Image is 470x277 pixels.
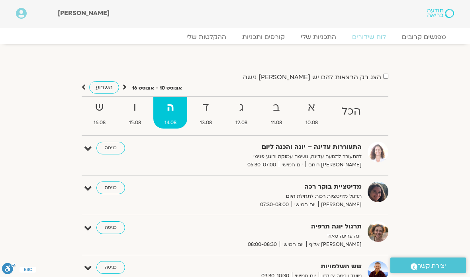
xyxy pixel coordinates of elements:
[305,161,362,169] span: [PERSON_NAME] רוחם
[190,192,362,201] p: תרגול מדיטציות רכות לתחילת היום
[318,201,362,209] span: [PERSON_NAME]
[89,81,119,94] a: השבוע
[118,99,152,117] strong: ו
[96,261,125,274] a: כניסה
[96,181,125,194] a: כניסה
[260,99,293,117] strong: ב
[153,99,187,117] strong: ה
[260,119,293,127] span: 11.08
[16,33,454,41] nav: Menu
[344,33,394,41] a: לוח שידורים
[96,84,113,91] span: השבוע
[82,99,116,117] strong: ש
[58,9,110,18] span: [PERSON_NAME]
[82,97,116,129] a: ש16.08
[294,97,329,129] a: א10.08
[294,119,329,127] span: 10.08
[234,33,293,41] a: קורסים ותכניות
[280,240,306,249] span: יום חמישי
[189,97,223,129] a: ד13.08
[292,201,318,209] span: יום חמישי
[257,201,292,209] span: 07:30-08:00
[243,74,381,81] label: הצג רק הרצאות להם יש [PERSON_NAME] גישה
[294,99,329,117] strong: א
[330,103,372,121] strong: הכל
[190,142,362,152] strong: התעוררות עדינה – יוגה והכנה ליום
[190,261,362,272] strong: שש השלמויות
[394,33,454,41] a: מפגשים קרובים
[118,97,152,129] a: ו15.08
[189,99,223,117] strong: ד
[153,97,187,129] a: ה14.08
[190,232,362,240] p: יוגה עדינה מאוד
[190,221,362,232] strong: תרגול יוגה תרפיה
[279,161,305,169] span: יום חמישי
[132,84,182,92] p: אוגוסט 10 - אוגוסט 16
[190,152,362,161] p: להתעורר לתנועה עדינה, נשימה עמוקה ורוגע פנימי
[96,221,125,234] a: כניסה
[260,97,293,129] a: ב11.08
[224,119,258,127] span: 12.08
[96,142,125,154] a: כניסה
[153,119,187,127] span: 14.08
[189,119,223,127] span: 13.08
[190,181,362,192] strong: מדיטציית בוקר רכה
[224,99,258,117] strong: ג
[306,240,362,249] span: [PERSON_NAME] אלוף
[118,119,152,127] span: 15.08
[245,240,280,249] span: 08:00-08:30
[245,161,279,169] span: 06:30-07:00
[330,97,372,129] a: הכל
[417,261,446,271] span: יצירת קשר
[390,257,466,273] a: יצירת קשר
[82,119,116,127] span: 16.08
[293,33,344,41] a: התכניות שלי
[224,97,258,129] a: ג12.08
[178,33,234,41] a: ההקלטות שלי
